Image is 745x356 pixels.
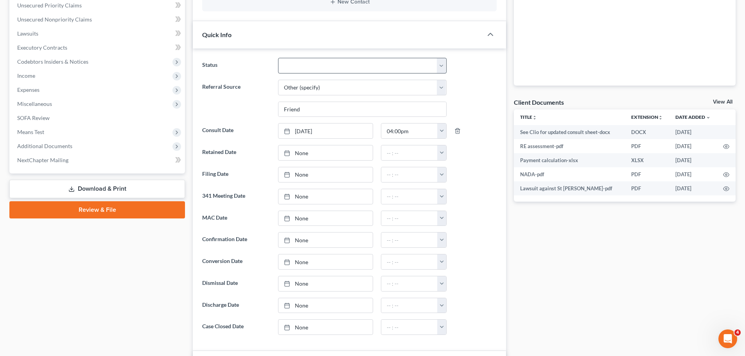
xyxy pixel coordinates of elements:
label: Discharge Date [198,298,274,313]
span: Lawsuits [17,30,38,37]
input: -- : -- [381,167,438,182]
iframe: Intercom live chat [718,329,737,348]
td: DOCX [625,125,669,139]
td: [DATE] [669,139,717,153]
a: Download & Print [9,180,185,198]
a: None [278,254,373,269]
td: [DATE] [669,125,717,139]
span: Quick Info [202,31,232,38]
input: -- : -- [381,298,438,313]
a: [DATE] [278,123,373,138]
span: 4 [734,329,741,336]
a: None [278,211,373,226]
span: Codebtors Insiders & Notices [17,58,88,65]
input: -- : -- [381,211,438,226]
a: None [278,233,373,247]
input: -- : -- [381,233,438,247]
a: Review & File [9,201,185,218]
a: Extensionunfold_more [631,114,663,120]
label: Filing Date [198,167,274,182]
span: Expenses [17,86,39,93]
a: Executory Contracts [11,41,185,55]
a: NextChapter Mailing [11,153,185,167]
a: None [278,167,373,182]
td: PDF [625,167,669,181]
td: See Clio for updated consult sheet-docx [514,125,625,139]
a: None [278,189,373,204]
span: Unsecured Nonpriority Claims [17,16,92,23]
span: Executory Contracts [17,44,67,51]
span: Additional Documents [17,143,72,149]
td: [DATE] [669,181,717,195]
span: Unsecured Priority Claims [17,2,82,9]
td: PDF [625,139,669,153]
input: -- : -- [381,276,438,291]
a: View All [713,99,732,105]
td: Payment calculation-xlsx [514,153,625,167]
td: PDF [625,181,669,195]
label: Status [198,58,274,73]
a: Titleunfold_more [520,114,537,120]
a: Lawsuits [11,27,185,41]
td: RE assessment-pdf [514,139,625,153]
label: MAC Date [198,211,274,226]
td: XLSX [625,153,669,167]
i: unfold_more [658,115,663,120]
input: -- : -- [381,145,438,160]
label: Dismissal Date [198,276,274,292]
span: Miscellaneous [17,100,52,107]
a: None [278,298,373,313]
label: Retained Date [198,145,274,161]
label: Case Closed Date [198,319,274,335]
a: None [278,145,373,160]
input: -- : -- [381,123,438,138]
td: [DATE] [669,153,717,167]
td: Lawsuit against St [PERSON_NAME]-pdf [514,181,625,195]
a: Date Added expand_more [675,114,711,120]
a: Unsecured Nonpriority Claims [11,13,185,27]
i: unfold_more [532,115,537,120]
input: Other Referral Source [278,102,446,117]
input: -- : -- [381,254,438,269]
input: -- : -- [381,320,438,335]
a: SOFA Review [11,111,185,125]
td: [DATE] [669,167,717,181]
label: Consult Date [198,123,274,139]
div: Client Documents [514,98,564,106]
a: None [278,276,373,291]
label: Confirmation Date [198,232,274,248]
a: None [278,320,373,335]
span: NextChapter Mailing [17,157,68,163]
span: Income [17,72,35,79]
span: Means Test [17,129,44,135]
td: NADA-pdf [514,167,625,181]
i: expand_more [706,115,711,120]
label: Referral Source [198,80,274,117]
span: SOFA Review [17,114,50,121]
input: -- : -- [381,189,438,204]
label: 341 Meeting Date [198,189,274,204]
label: Conversion Date [198,254,274,270]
